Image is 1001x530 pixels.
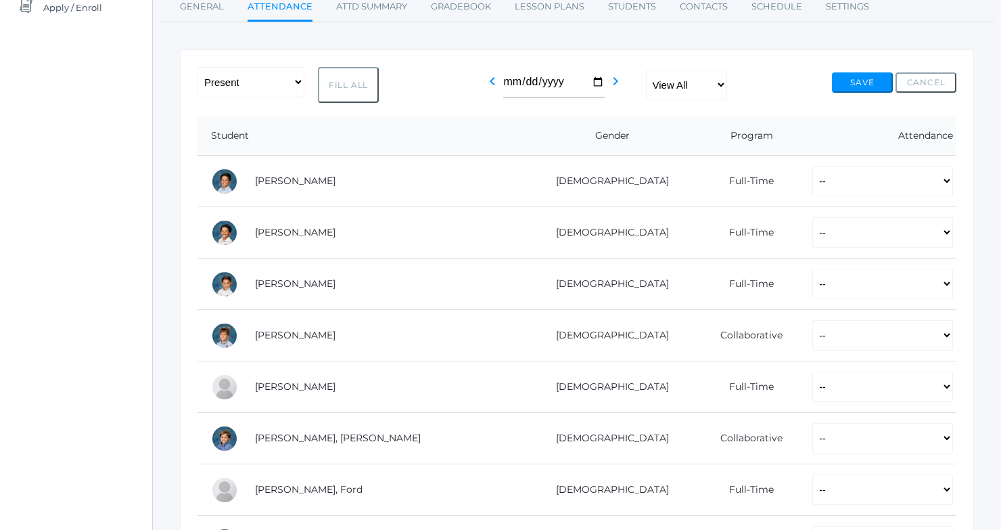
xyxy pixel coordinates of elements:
[255,329,335,341] a: [PERSON_NAME]
[211,271,238,298] div: Owen Bernardez
[521,361,693,413] td: [DEMOGRAPHIC_DATA]
[211,219,238,246] div: Grayson Abrea
[318,67,379,103] button: Fill All
[694,310,799,361] td: Collaborative
[211,168,238,195] div: Dominic Abrea
[694,413,799,464] td: Collaborative
[694,116,799,156] th: Program
[211,374,238,401] div: Chloé Noëlle Cope
[255,175,335,187] a: [PERSON_NAME]
[832,72,893,93] button: Save
[521,207,693,259] td: [DEMOGRAPHIC_DATA]
[211,322,238,349] div: Obadiah Bradley
[521,464,693,516] td: [DEMOGRAPHIC_DATA]
[255,432,421,444] a: [PERSON_NAME], [PERSON_NAME]
[211,425,238,452] div: Austen Crosby
[694,464,799,516] td: Full-Time
[484,73,500,89] i: chevron_left
[255,226,335,238] a: [PERSON_NAME]
[799,116,956,156] th: Attendance
[694,207,799,259] td: Full-Time
[607,79,624,92] a: chevron_right
[255,380,335,393] a: [PERSON_NAME]
[521,116,693,156] th: Gender
[197,116,521,156] th: Student
[694,259,799,310] td: Full-Time
[694,361,799,413] td: Full-Time
[521,259,693,310] td: [DEMOGRAPHIC_DATA]
[484,79,500,92] a: chevron_left
[521,413,693,464] td: [DEMOGRAPHIC_DATA]
[895,72,956,93] button: Cancel
[211,477,238,504] div: Ford Ferris
[521,156,693,207] td: [DEMOGRAPHIC_DATA]
[607,73,624,89] i: chevron_right
[694,156,799,207] td: Full-Time
[255,278,335,290] a: [PERSON_NAME]
[255,483,363,495] a: [PERSON_NAME], Ford
[521,310,693,361] td: [DEMOGRAPHIC_DATA]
